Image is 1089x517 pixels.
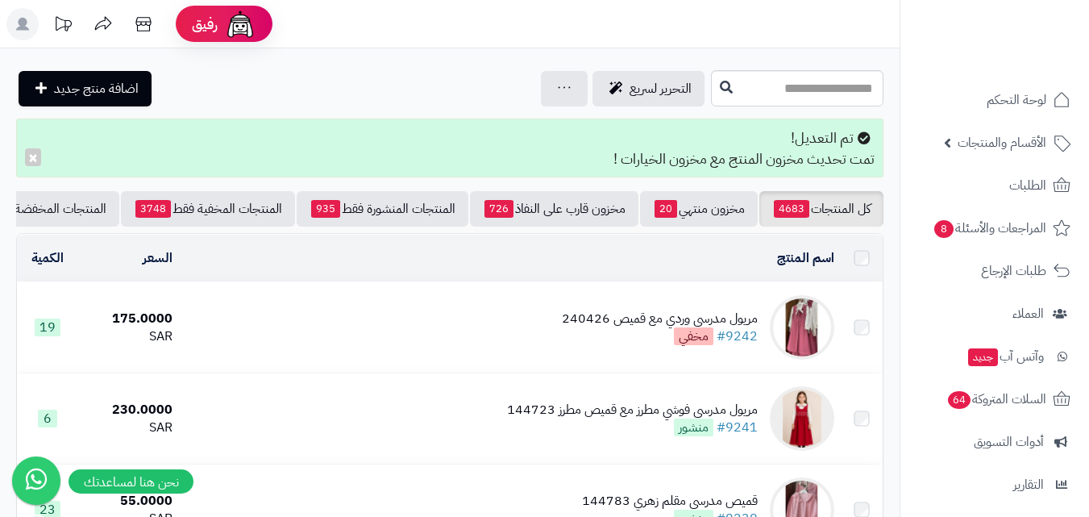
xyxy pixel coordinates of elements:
[987,89,1046,111] span: لوحة التحكم
[910,465,1079,504] a: التقارير
[38,410,57,427] span: 6
[966,345,1044,368] span: وآتس آب
[484,200,513,218] span: 726
[770,295,834,360] img: مريول مدرسي وردي مع قميص 240426
[674,419,713,436] span: منشور
[35,319,60,336] span: 19
[910,380,1079,419] a: السلات المتروكة64
[674,327,713,345] span: مخفي
[85,401,173,419] div: 230.0000
[470,191,638,227] a: مخزون قارب على النفاذ726
[1012,302,1044,325] span: العملاء
[777,248,834,268] a: اسم المنتج
[968,348,998,366] span: جديد
[297,191,468,227] a: المنتجات المنشورة فقط935
[910,423,1079,461] a: أدوات التسويق
[934,220,954,238] span: 8
[910,294,1079,333] a: العملاء
[19,71,152,106] a: اضافة منتج جديد
[507,401,758,419] div: مريول مدرسي فوشي مطرز مع قميص مطرز 144723
[562,310,758,328] div: مريول مدرسي وردي مع قميص 240426
[143,248,172,268] a: السعر
[958,131,1046,154] span: الأقسام والمنتجات
[717,327,758,346] a: #9242
[1009,174,1046,197] span: الطلبات
[946,388,1046,411] span: السلات المتروكة
[16,119,883,177] div: تم التعديل! تمت تحديث مخزون المنتج مع مخزون الخيارات !
[311,200,340,218] span: 935
[121,191,295,227] a: المنتجات المخفية فقط3748
[85,310,173,328] div: 175.0000
[1013,473,1044,496] span: التقارير
[85,492,173,511] div: 55.0000
[981,260,1046,282] span: طلبات الإرجاع
[655,200,677,218] span: 20
[43,8,83,44] a: تحديثات المنصة
[774,200,809,218] span: 4683
[974,431,1044,453] span: أدوات التسويق
[640,191,758,227] a: مخزون منتهي20
[224,8,256,40] img: ai-face.png
[582,492,758,511] div: قميص مدرسي مقلم زهري 144783
[85,419,173,437] div: SAR
[31,248,64,268] a: الكمية
[933,217,1046,240] span: المراجعات والأسئلة
[192,15,218,34] span: رفيق
[592,71,705,106] a: التحرير لسريع
[910,337,1079,376] a: وآتس آبجديد
[948,391,971,409] span: 64
[910,252,1079,290] a: طلبات الإرجاع
[630,79,692,98] span: التحرير لسريع
[770,386,834,451] img: مريول مدرسي فوشي مطرز مع قميص مطرز 144723
[54,79,139,98] span: اضافة منتج جديد
[135,200,171,218] span: 3748
[910,81,1079,119] a: لوحة التحكم
[910,166,1079,205] a: الطلبات
[717,418,758,437] a: #9241
[759,191,883,227] a: كل المنتجات4683
[25,148,41,166] button: ×
[85,327,173,346] div: SAR
[910,209,1079,248] a: المراجعات والأسئلة8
